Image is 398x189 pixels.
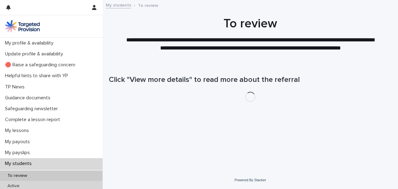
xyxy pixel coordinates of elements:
[2,161,37,167] p: My students
[234,178,266,182] a: Powered By Stacker
[138,2,158,8] p: To review
[2,73,73,79] p: Helpful hints to share with YP
[2,84,30,90] p: TP News
[2,40,58,46] p: My profile & availability
[2,106,63,112] p: Safeguarding newsletter
[109,16,392,31] h1: To review
[2,51,68,57] p: Update profile & availability
[2,139,35,145] p: My payouts
[2,183,25,189] p: Active
[5,20,40,32] img: M5nRWzHhSzIhMunXDL62
[2,95,55,101] p: Guidance documents
[2,150,35,156] p: My payslips
[2,128,34,134] p: My lessons
[2,62,80,68] p: 🔴 Raise a safeguarding concern
[106,1,131,8] a: My students
[2,117,65,123] p: Complete a lesson report
[109,75,392,84] h1: Click "View more details" to read more about the referral
[2,173,32,178] p: To review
